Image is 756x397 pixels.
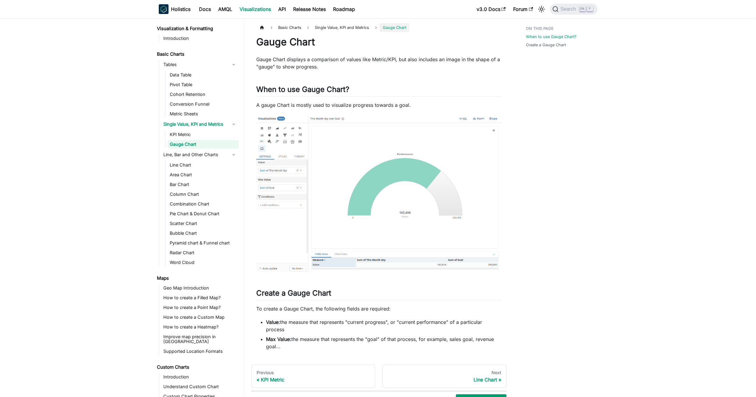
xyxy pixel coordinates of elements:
a: Geo Map Introduction [161,284,239,292]
a: Pie Chart & Donut Chart [168,209,239,218]
a: Bubble Chart [168,229,239,237]
a: Forum [509,4,537,14]
a: Metric Sheets [168,110,239,118]
h2: Create a Gauge Chart [256,289,502,300]
a: Supported Location Formats [161,347,239,356]
a: Docs [195,4,215,14]
strong: Max Value: [266,336,291,342]
nav: Docs sidebar [153,18,244,397]
li: the measure that represents "current progress", or "current performance" of a particular process [266,318,502,333]
a: Release Notes [289,4,329,14]
a: Cohort Retention [168,90,239,99]
a: Tables [161,60,239,69]
a: Roadmap [329,4,359,14]
a: Visualization & Formatting [155,24,239,33]
b: Holistics [171,5,190,13]
a: Bar Chart [168,180,239,189]
a: Word Cloud [168,258,239,267]
h1: Gauge Chart [256,36,502,48]
a: Pivot Table [168,80,239,89]
a: Introduction [161,34,239,43]
a: Column Chart [168,190,239,198]
a: Line, Bar and Other Charts [161,150,239,160]
a: How to create a Heatmap? [161,323,239,331]
a: Introduction [161,373,239,381]
a: Data Table [168,71,239,79]
a: API [275,4,289,14]
button: Search (Ctrl+K) [550,4,597,15]
a: NextLine Chart [382,365,506,388]
div: KPI Metric [257,377,370,383]
nav: Breadcrumbs [256,23,502,32]
span: Gauge Chart [380,23,409,32]
a: Improve map precision in [GEOGRAPHIC_DATA] [161,332,239,346]
p: A gauge Chart is mostly used to visualize progress towards a goal. [256,101,502,109]
a: Understand Custom Chart [161,382,239,391]
a: AMQL [215,4,236,14]
a: Conversion Funnel [168,100,239,108]
a: Scatter Chart [168,219,239,228]
a: Area Chart [168,170,239,179]
a: HolisticsHolistics [159,4,190,14]
a: Create a Gauge Chart [526,42,566,48]
a: Custom Charts [155,363,239,371]
a: Pyramid chart & Funnel chart [168,239,239,247]
span: Search [559,6,580,12]
h2: When to use Gauge Chart? [256,85,502,97]
a: Combination Chart [168,200,239,208]
a: Visualizations [236,4,275,14]
a: Single Value, KPI and Metrics [161,119,239,129]
a: Home page [256,23,268,32]
a: Basic Charts [155,50,239,58]
span: Single Value, KPI and Metrics [312,23,372,32]
li: the measure that represents the "goal" of that process, for example, sales goal, revenue goal... [266,336,502,350]
div: Previous [257,370,370,375]
a: Radar Chart [168,248,239,257]
img: Holistics [159,4,169,14]
kbd: K [587,6,593,12]
p: Gauge Chart displays a comparison of values like Metric/KPI, but also includes an image in the sh... [256,56,502,70]
a: KPI Metric [168,130,239,139]
a: When to use Gauge Chart? [526,34,577,40]
strong: Value: [266,319,280,325]
a: How to create a Custom Map [161,313,239,321]
span: Basic Charts [275,23,304,32]
a: How to create a Point Map? [161,303,239,312]
a: How to create a Filled Map? [161,293,239,302]
a: Gauge Chart [168,140,239,149]
a: PreviousKPI Metric [251,365,375,388]
a: v3.0 Docs [473,4,509,14]
div: Line Chart [388,377,501,383]
div: Next [388,370,501,375]
a: Maps [155,274,239,283]
button: Switch between dark and light mode (currently light mode) [537,4,546,14]
p: To create a Gauge Chart, the following fields are required: [256,305,502,312]
nav: Docs pages [251,365,506,388]
a: Line Chart [168,161,239,169]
